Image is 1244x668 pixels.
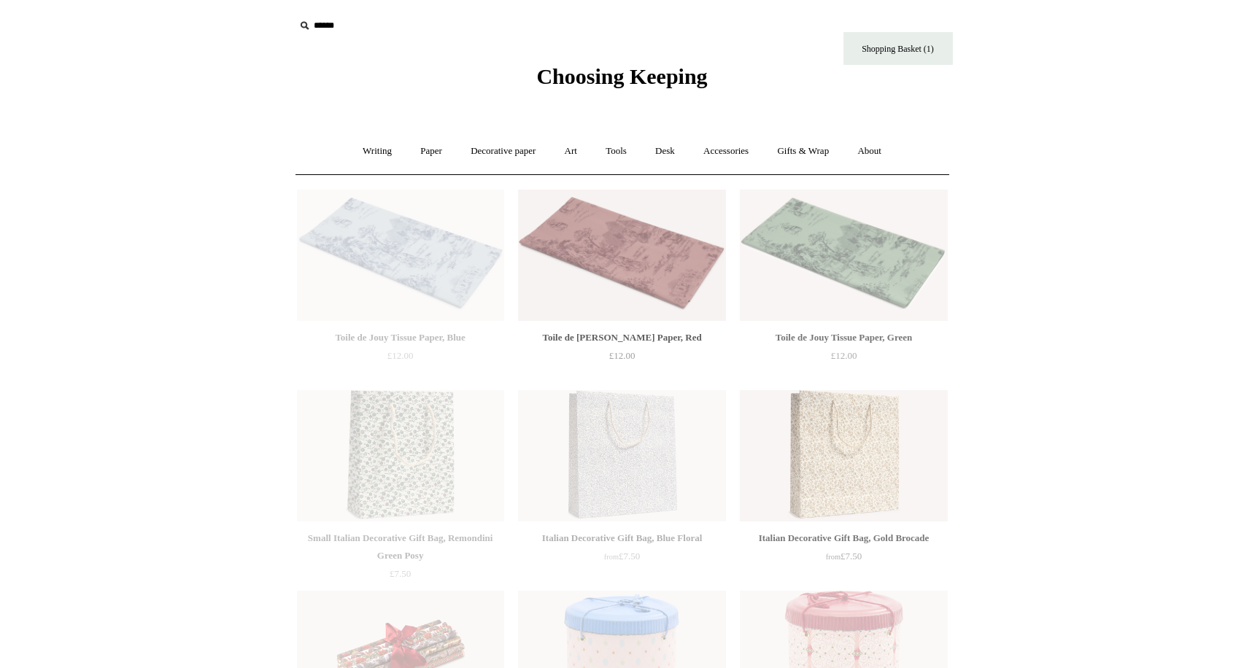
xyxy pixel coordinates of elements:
a: Gifts & Wrap [764,132,842,171]
a: Shopping Basket (1) [843,32,953,65]
a: Paper [407,132,455,171]
img: Toile de Jouy Tissue Paper, Blue [297,190,504,321]
div: Italian Decorative Gift Bag, Gold Brocade [743,529,943,547]
span: from [826,553,841,561]
a: Toile de Jouy Tissue Paper, Green Toile de Jouy Tissue Paper, Green [740,190,947,321]
a: Small Italian Decorative Gift Bag, Remondini Green Posy Small Italian Decorative Gift Bag, Remond... [297,390,504,521]
a: Toile de Jouy Tissue Paper, Red Toile de Jouy Tissue Paper, Red [518,190,725,321]
img: Italian Decorative Gift Bag, Gold Brocade [740,390,947,521]
a: Italian Decorative Gift Bag, Gold Brocade Italian Decorative Gift Bag, Gold Brocade [740,390,947,521]
div: Toile de Jouy Tissue Paper, Green [743,329,943,346]
span: £12.00 [609,350,635,361]
img: Toile de Jouy Tissue Paper, Red [518,190,725,321]
a: Choosing Keeping [536,76,707,86]
a: Art [552,132,590,171]
a: Toile de Jouy Tissue Paper, Green £12.00 [740,329,947,389]
a: Writing [349,132,405,171]
a: Italian Decorative Gift Bag, Blue Floral Italian Decorative Gift Bag, Blue Floral [518,390,725,521]
div: Italian Decorative Gift Bag, Blue Floral [522,529,722,547]
span: £12.00 [387,350,414,361]
a: Italian Decorative Gift Bag, Gold Brocade from£7.50 [740,529,947,589]
div: Small Italian Decorative Gift Bag, Remondini Green Posy [301,529,501,564]
a: Italian Decorative Gift Bag, Blue Floral from£7.50 [518,529,725,589]
a: Toile de Jouy Tissue Paper, Blue Toile de Jouy Tissue Paper, Blue [297,190,504,321]
img: Toile de Jouy Tissue Paper, Green [740,190,947,321]
a: Toile de Jouy Tissue Paper, Blue £12.00 [297,329,504,389]
a: Small Italian Decorative Gift Bag, Remondini Green Posy £7.50 [297,529,504,589]
a: Decorative paper [457,132,549,171]
div: Toile de Jouy Tissue Paper, Blue [301,329,501,346]
img: Small Italian Decorative Gift Bag, Remondini Green Posy [297,390,504,521]
span: £7.50 [826,551,862,562]
a: Accessories [690,132,762,171]
a: About [844,132,895,171]
div: Toile de [PERSON_NAME] Paper, Red [522,329,722,346]
span: £7.50 [604,551,640,562]
span: Choosing Keeping [536,64,707,88]
span: from [604,553,619,561]
a: Desk [642,132,688,171]
a: Tools [592,132,640,171]
a: Toile de [PERSON_NAME] Paper, Red £12.00 [518,329,725,389]
span: £7.50 [390,568,411,579]
img: Italian Decorative Gift Bag, Blue Floral [518,390,725,521]
span: £12.00 [831,350,857,361]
